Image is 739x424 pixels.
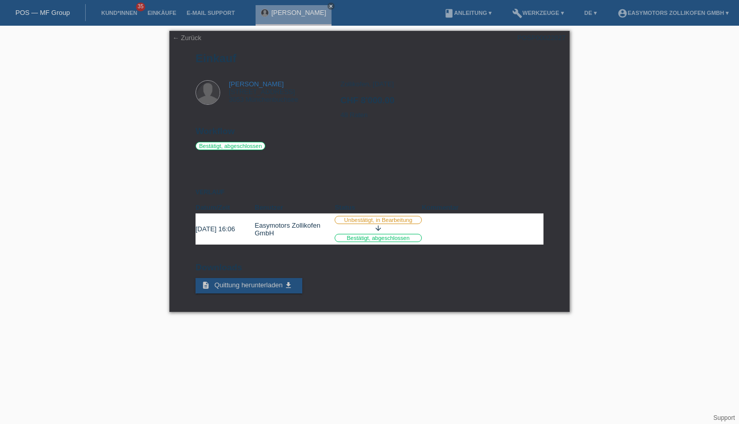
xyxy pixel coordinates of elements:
label: Unbestätigt, in Bearbeitung [335,216,422,224]
h2: Workflow [196,126,543,142]
i: build [512,8,522,19]
div: [STREET_ADDRESS] 3053 Münchenbuchsee [229,80,298,103]
th: Datum/Zeit [196,201,255,214]
th: Status [335,201,422,214]
h2: Downloads [196,263,543,278]
a: Support [713,414,735,421]
i: arrow_downward [374,224,382,232]
span: Quittung herunterladen [215,281,283,289]
h2: CHF 8'000.00 [340,96,543,111]
a: [PERSON_NAME] [229,80,284,88]
td: Easymotors Zollikofen GmbH [255,214,335,245]
div: POSP00022827 [517,34,566,42]
a: POS — MF Group [15,9,70,16]
a: description Quittung herunterladen get_app [196,278,302,293]
a: E-Mail Support [182,10,240,16]
label: Bestätigt, abgeschlossen [196,142,265,150]
a: ← Zurück [172,34,201,42]
a: [PERSON_NAME] [271,9,326,16]
label: Bestätigt, abgeschlossen [335,234,422,242]
i: book [444,8,454,19]
i: account_circle [617,8,628,19]
a: Kund*innen [96,10,142,16]
h1: Einkauf [196,52,543,65]
span: 35 [136,3,145,11]
td: [DATE] 16:06 [196,214,255,245]
a: DE ▾ [579,10,602,16]
h3: Verlauf [196,189,543,196]
a: account_circleEasymotors Zollikofen GmbH ▾ [612,10,734,16]
th: Benutzer [255,201,335,214]
a: Einkäufe [142,10,181,16]
i: get_app [284,281,293,289]
div: Zollikofen, [DATE] 48 Raten [340,80,543,126]
a: close [327,3,335,10]
i: description [202,281,210,289]
a: buildWerkzeuge ▾ [507,10,569,16]
th: Kommentar [422,201,543,214]
i: close [328,4,334,9]
a: bookAnleitung ▾ [439,10,497,16]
